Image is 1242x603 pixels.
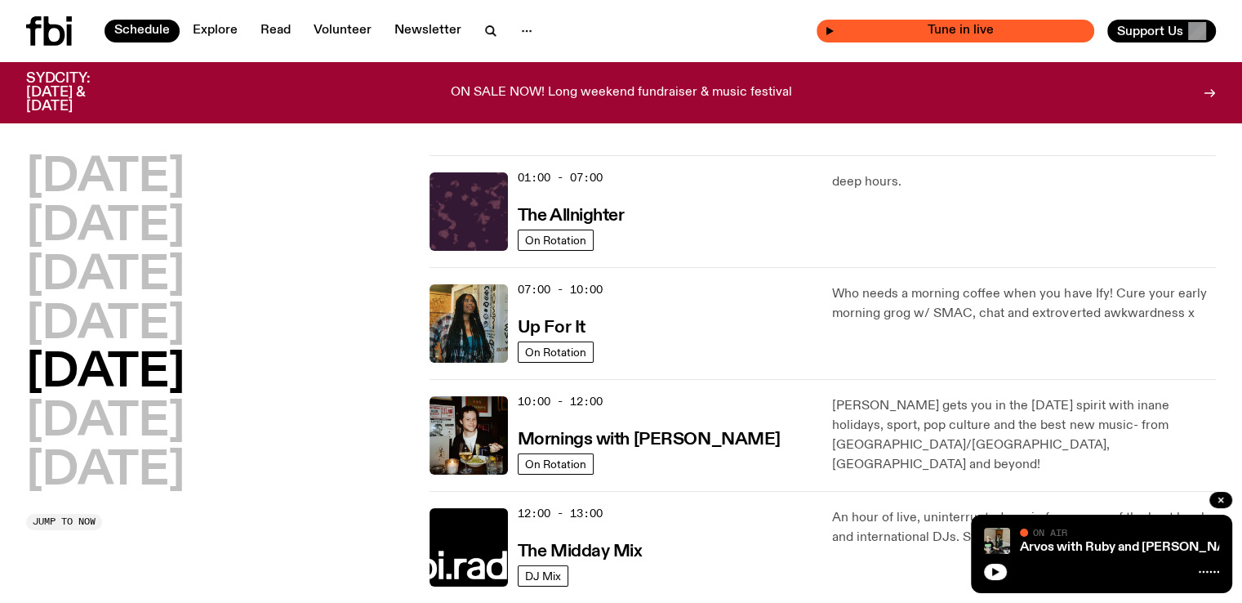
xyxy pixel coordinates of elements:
[105,20,180,42] a: Schedule
[518,431,781,449] h3: Mornings with [PERSON_NAME]
[518,208,625,225] h3: The Allnighter
[518,506,603,521] span: 12:00 - 13:00
[26,449,185,494] button: [DATE]
[430,396,508,475] img: Sam blankly stares at the camera, brightly lit by a camera flash wearing a hat collared shirt and...
[835,25,1086,37] span: Tune in live
[26,514,102,530] button: Jump to now
[518,543,643,561] h3: The Midday Mix
[817,20,1094,42] button: On AirArvos with Ruby and [PERSON_NAME]Tune in live
[525,458,586,470] span: On Rotation
[1117,24,1183,38] span: Support Us
[183,20,247,42] a: Explore
[26,351,185,396] button: [DATE]
[26,400,185,445] button: [DATE]
[518,204,625,225] a: The Allnighter
[525,346,586,358] span: On Rotation
[304,20,381,42] a: Volunteer
[26,72,131,114] h3: SYDCITY: [DATE] & [DATE]
[451,86,792,100] p: ON SALE NOW! Long weekend fundraiser & music festival
[518,319,585,337] h3: Up For It
[518,453,594,475] a: On Rotation
[832,396,1216,475] p: [PERSON_NAME] gets you in the [DATE] spirit with inane holidays, sport, pop culture and the best ...
[518,230,594,251] a: On Rotation
[525,569,561,582] span: DJ Mix
[26,155,185,201] button: [DATE]
[518,428,781,449] a: Mornings with [PERSON_NAME]
[518,565,568,587] a: DJ Mix
[385,20,471,42] a: Newsletter
[26,204,185,250] button: [DATE]
[525,234,586,246] span: On Rotation
[518,316,585,337] a: Up For It
[518,342,594,363] a: On Rotation
[984,528,1010,554] img: Ruby wears a Collarbones t shirt and pretends to play the DJ decks, Al sings into a pringles can....
[33,517,96,526] span: Jump to now
[26,253,185,299] button: [DATE]
[832,284,1216,324] p: Who needs a morning coffee when you have Ify! Cure your early morning grog w/ SMAC, chat and extr...
[518,540,643,561] a: The Midday Mix
[518,170,603,185] span: 01:00 - 07:00
[832,508,1216,547] p: An hour of live, uninterrupted music from some of the best local and international DJs. Start you...
[1107,20,1216,42] button: Support Us
[26,302,185,348] button: [DATE]
[832,172,1216,192] p: deep hours.
[518,394,603,409] span: 10:00 - 12:00
[430,284,508,363] img: Ify - a Brown Skin girl with black braided twists, looking up to the side with her tongue stickin...
[1033,527,1067,538] span: On Air
[251,20,300,42] a: Read
[518,282,603,297] span: 07:00 - 10:00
